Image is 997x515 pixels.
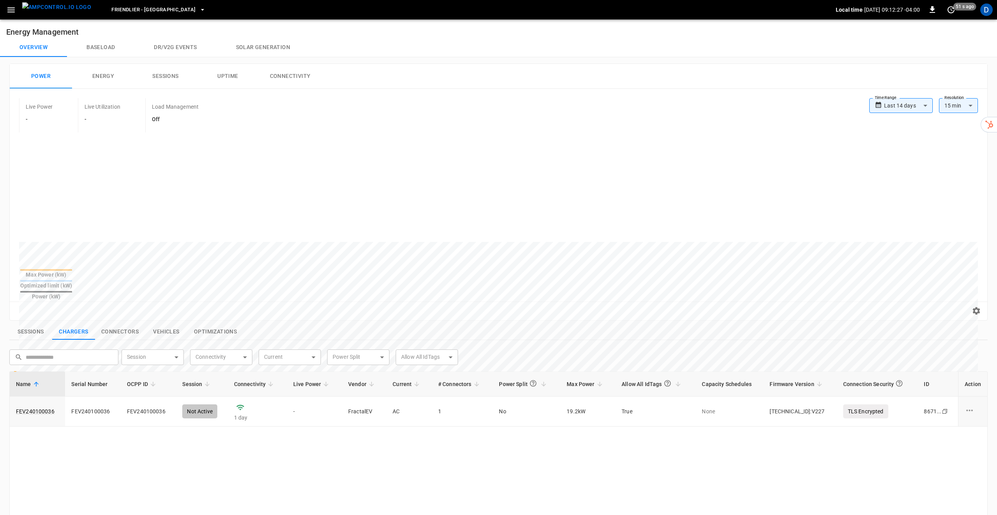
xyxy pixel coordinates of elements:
[622,376,683,392] span: Allow All IdTags
[16,379,41,389] span: Name
[16,407,55,415] a: FEV240100036
[836,6,863,14] p: Local time
[939,98,978,113] div: 15 min
[188,324,243,340] button: show latest optimizations
[26,103,53,111] p: Live Power
[393,379,422,389] span: Current
[85,115,120,124] h6: -
[134,38,216,57] button: Dr/V2G events
[10,64,72,89] button: Power
[67,38,134,57] button: Baseload
[111,5,196,14] span: Friendlier - [GEOGRAPHIC_DATA]
[259,64,321,89] button: Connectivity
[567,379,604,389] span: Max Power
[944,95,964,101] label: Resolution
[234,379,276,389] span: Connectivity
[72,64,134,89] button: Energy
[770,379,824,389] span: Firmware Version
[22,2,91,12] img: ampcontrol.io logo
[293,379,331,389] span: Live Power
[884,98,933,113] div: Last 14 days
[65,372,120,397] th: Serial Number
[197,64,259,89] button: Uptime
[26,115,53,124] h6: -
[953,3,976,11] span: 51 s ago
[843,376,905,392] div: Connection Security
[875,95,897,101] label: Time Range
[95,324,145,340] button: show latest connectors
[348,379,377,389] span: Vendor
[918,372,958,397] th: ID
[52,324,95,340] button: show latest charge points
[499,376,549,392] span: Power Split
[217,38,310,57] button: Solar generation
[145,324,188,340] button: show latest vehicles
[965,406,981,417] div: charge point options
[182,379,212,389] span: Session
[134,64,197,89] button: Sessions
[152,103,199,111] p: Load Management
[438,379,482,389] span: # Connectors
[945,4,957,16] button: set refresh interval
[127,379,158,389] span: OCPP ID
[85,103,120,111] p: Live Utilization
[152,115,199,124] h6: Off
[696,372,763,397] th: Capacity Schedules
[958,372,987,397] th: Action
[980,4,993,16] div: profile-icon
[108,2,209,18] button: Friendlier - [GEOGRAPHIC_DATA]
[864,6,920,14] p: [DATE] 09:12:27 -04:00
[9,324,52,340] button: show latest sessions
